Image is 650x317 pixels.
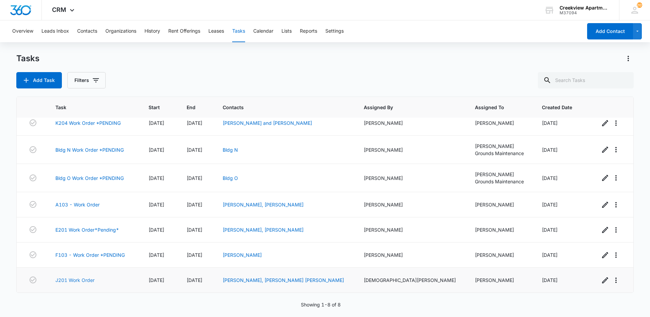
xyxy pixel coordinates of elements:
[223,175,238,181] a: Bldg O
[67,72,106,88] button: Filters
[55,277,95,284] a: J201 Work Order
[55,104,122,111] span: Task
[55,174,124,182] a: Bldg O Work Order *PENDING
[542,227,558,233] span: [DATE]
[16,72,62,88] button: Add Task
[149,227,164,233] span: [DATE]
[223,252,262,258] a: [PERSON_NAME]
[253,20,273,42] button: Calendar
[475,277,526,284] div: [PERSON_NAME]
[187,104,196,111] span: End
[149,252,164,258] span: [DATE]
[187,147,202,153] span: [DATE]
[52,6,66,13] span: CRM
[187,120,202,126] span: [DATE]
[300,20,317,42] button: Reports
[542,277,558,283] span: [DATE]
[364,226,459,233] div: [PERSON_NAME]
[587,23,633,39] button: Add Contact
[187,202,202,207] span: [DATE]
[187,175,202,181] span: [DATE]
[475,150,526,157] div: Grounds Maintenance
[223,277,344,283] a: [PERSON_NAME], [PERSON_NAME] [PERSON_NAME]
[232,20,245,42] button: Tasks
[475,119,526,127] div: [PERSON_NAME]
[55,119,121,127] a: K204 Work Order *PENDING
[41,20,69,42] button: Leads Inbox
[542,252,558,258] span: [DATE]
[149,175,164,181] span: [DATE]
[475,178,526,185] div: Grounds Maintenance
[16,53,39,64] h1: Tasks
[475,226,526,233] div: [PERSON_NAME]
[223,104,338,111] span: Contacts
[187,277,202,283] span: [DATE]
[144,20,160,42] button: History
[105,20,136,42] button: Organizations
[55,146,124,153] a: Bldg N Work Order *PENDING
[301,301,341,308] p: Showing 1-8 of 8
[637,2,642,8] span: 202
[637,2,642,8] div: notifications count
[12,20,33,42] button: Overview
[560,11,609,15] div: account id
[187,252,202,258] span: [DATE]
[223,147,238,153] a: Bldg N
[542,104,574,111] span: Created Date
[475,104,516,111] span: Assigned To
[187,227,202,233] span: [DATE]
[364,104,449,111] span: Assigned By
[325,20,344,42] button: Settings
[223,227,304,233] a: [PERSON_NAME], [PERSON_NAME]
[542,202,558,207] span: [DATE]
[55,251,125,258] a: F103 - Work Order *PENDING
[168,20,200,42] button: Rent Offerings
[281,20,292,42] button: Lists
[364,277,459,284] div: [DEMOGRAPHIC_DATA][PERSON_NAME]
[149,277,164,283] span: [DATE]
[364,119,459,127] div: [PERSON_NAME]
[475,201,526,208] div: [PERSON_NAME]
[538,72,634,88] input: Search Tasks
[364,174,459,182] div: [PERSON_NAME]
[542,120,558,126] span: [DATE]
[223,120,312,126] a: [PERSON_NAME] and [PERSON_NAME]
[55,201,100,208] a: A103 - Work Order
[149,147,164,153] span: [DATE]
[223,202,304,207] a: [PERSON_NAME], [PERSON_NAME]
[149,120,164,126] span: [DATE]
[623,53,634,64] button: Actions
[364,201,459,208] div: [PERSON_NAME]
[77,20,97,42] button: Contacts
[475,251,526,258] div: [PERSON_NAME]
[208,20,224,42] button: Leases
[475,171,526,178] div: [PERSON_NAME]
[542,147,558,153] span: [DATE]
[364,251,459,258] div: [PERSON_NAME]
[542,175,558,181] span: [DATE]
[560,5,609,11] div: account name
[149,104,161,111] span: Start
[364,146,459,153] div: [PERSON_NAME]
[55,226,119,233] a: E201 Work Order*Pending*
[475,143,526,150] div: [PERSON_NAME]
[149,202,164,207] span: [DATE]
